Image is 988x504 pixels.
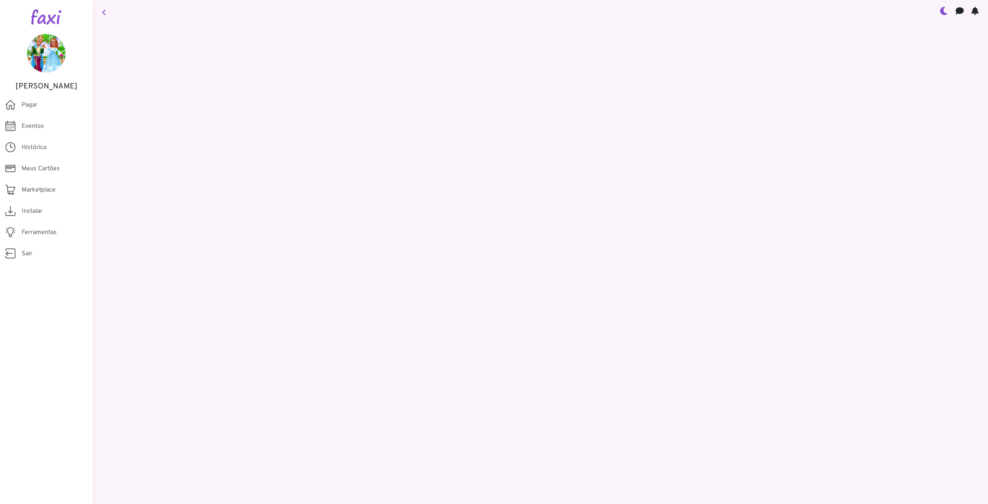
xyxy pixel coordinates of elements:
span: Pagar [22,100,37,110]
span: Meus Cartões [22,164,60,173]
span: Histórico [22,143,47,152]
span: Instalar [22,207,42,216]
span: Sair [22,249,32,258]
span: Ferramentas [22,228,57,237]
span: Eventos [22,122,44,131]
span: Marketplace [22,185,56,195]
h5: [PERSON_NAME] [12,82,81,91]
